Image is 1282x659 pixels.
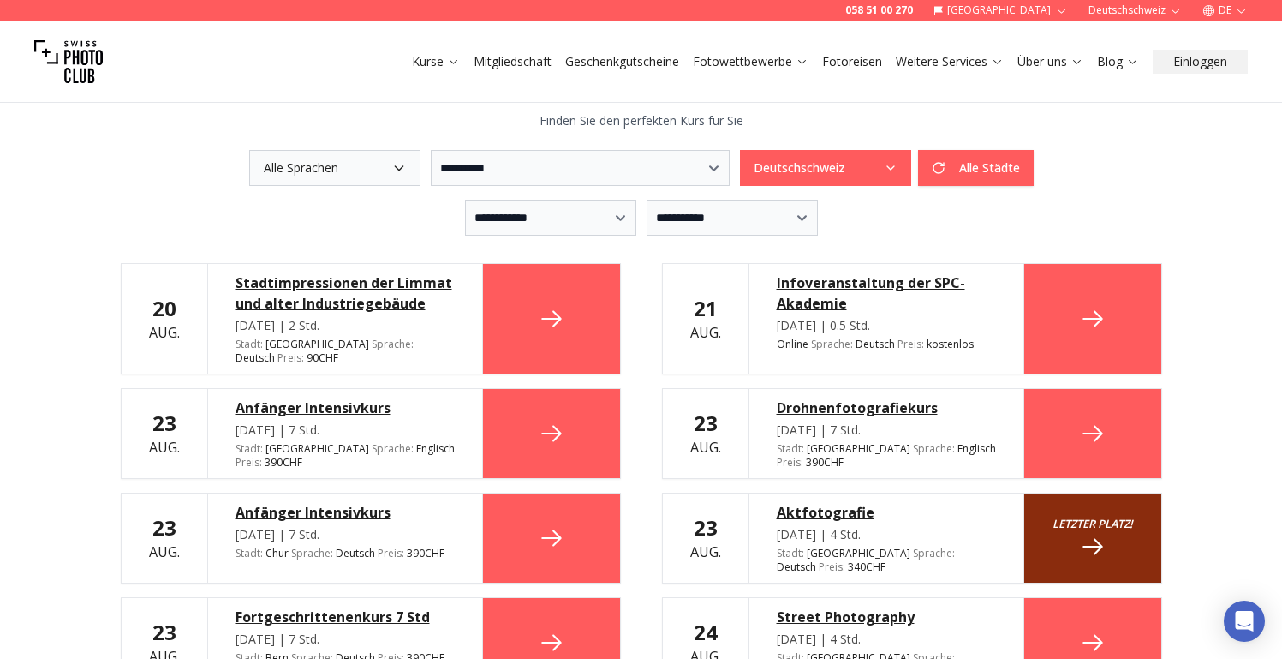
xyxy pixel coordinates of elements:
[777,441,804,456] span: Stadt :
[474,53,552,70] a: Mitgliedschaft
[1024,494,1161,583] a: Letzter platz!
[889,50,1011,74] button: Weitere Services
[896,53,1004,70] a: Weitere Services
[1224,601,1265,642] div: Open Intercom Messenger
[236,546,263,560] span: Stadt :
[777,442,996,470] div: [GEOGRAPHIC_DATA] 390 CHF
[693,53,808,70] a: Fotowettbewerbe
[740,150,911,186] button: Deutschschweiz
[416,442,455,456] span: Englisch
[236,398,455,418] a: Anfänger Intensivkurs
[690,514,721,562] div: Aug.
[694,294,718,322] b: 21
[694,513,718,542] b: 23
[694,409,718,437] b: 23
[822,53,882,70] a: Fotoreisen
[777,607,996,627] a: Street Photography
[236,631,455,648] div: [DATE] | 7 Std.
[777,502,996,523] a: Aktfotografie
[819,560,845,574] span: Preis :
[777,273,996,314] a: Infoveranstaltung der SPC-Akademie
[152,618,176,646] b: 23
[236,273,455,314] a: Stadtimpressionen der Limmat und alter Industriegebäude
[777,338,996,351] div: Online kostenlos
[236,422,455,439] div: [DATE] | 7 Std.
[845,3,913,17] a: 058 51 00 270
[694,618,718,646] b: 24
[777,317,996,334] div: [DATE] | 0.5 Std.
[236,526,455,543] div: [DATE] | 7 Std.
[1153,50,1248,74] button: Einloggen
[467,50,558,74] button: Mitgliedschaft
[1017,53,1083,70] a: Über uns
[236,455,262,470] span: Preis :
[236,547,455,560] div: Chur 390 CHF
[913,441,955,456] span: Sprache :
[236,317,455,334] div: [DATE] | 2 Std.
[277,350,304,365] span: Preis :
[121,112,1162,129] p: Finden Sie den perfekten Kurs für Sie
[918,150,1034,186] button: Alle Städte
[149,295,180,343] div: Aug.
[236,338,455,365] div: [GEOGRAPHIC_DATA] 90 CHF
[690,410,721,458] div: Aug.
[777,422,996,439] div: [DATE] | 7 Std.
[690,295,721,343] div: Aug.
[565,53,679,70] a: Geschenkgutscheine
[372,441,414,456] span: Sprache :
[777,560,816,574] span: Deutsch
[811,337,853,351] span: Sprache :
[815,50,889,74] button: Fotoreisen
[152,294,176,322] b: 20
[412,53,460,70] a: Kurse
[1052,516,1133,532] small: Letzter platz!
[236,607,455,627] a: Fortgeschrittenenkurs 7 Std
[897,337,924,351] span: Preis :
[558,50,686,74] button: Geschenkgutscheine
[1011,50,1090,74] button: Über uns
[236,441,263,456] span: Stadt :
[1097,53,1139,70] a: Blog
[236,442,455,470] div: [GEOGRAPHIC_DATA] 390 CHF
[34,27,103,96] img: Swiss photo club
[149,410,180,458] div: Aug.
[777,547,996,574] div: [GEOGRAPHIC_DATA] 340 CHF
[405,50,467,74] button: Kurse
[291,546,333,560] span: Sprache :
[913,546,955,560] span: Sprache :
[378,546,404,560] span: Preis :
[336,547,375,560] span: Deutsch
[152,409,176,437] b: 23
[236,337,263,351] span: Stadt :
[856,338,895,351] span: Deutsch
[777,546,804,560] span: Stadt :
[149,514,180,562] div: Aug.
[777,455,803,470] span: Preis :
[236,351,275,365] span: Deutsch
[152,513,176,542] b: 23
[777,631,996,648] div: [DATE] | 4 Std.
[777,398,996,418] a: Drohnenfotografiekurs
[249,150,420,186] button: Alle Sprachen
[777,526,996,543] div: [DATE] | 4 Std.
[686,50,815,74] button: Fotowettbewerbe
[957,442,996,456] span: Englisch
[372,337,414,351] span: Sprache :
[1090,50,1146,74] button: Blog
[236,502,455,523] a: Anfänger Intensivkurs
